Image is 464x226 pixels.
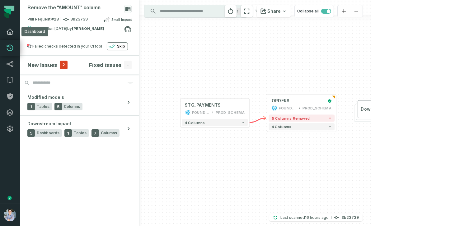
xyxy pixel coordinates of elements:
[272,125,291,129] span: 4 columns
[27,16,88,23] span: Pull Request #28 3b23739
[27,5,101,11] div: Remove the "AMOUNT" column
[7,195,12,201] div: Tooltip anchor
[305,215,329,220] relative-time: Aug 11, 2025, 4:20 AM GMT+3
[272,116,310,120] span: 5 columns removed
[27,26,124,33] div: Opened by
[20,89,139,115] button: Modified models1Tables5Columns
[269,214,363,221] button: Last scanned[DATE] 4:20:49 AM3b23739
[27,103,35,110] span: 1
[27,121,71,127] span: Downstream Impact
[185,120,204,125] span: 4 columns
[72,27,104,30] strong: Barak Fargoun (fargoun)
[107,42,128,50] button: Skip
[185,102,221,108] div: STG_PAYMENTS
[101,131,117,136] span: Columns
[257,5,291,17] button: Share
[32,44,102,49] div: Failed checks detected in your CI tool
[280,214,329,221] p: Last scanned
[20,116,139,142] button: Downstream Impact5Dashboards1Tables7Columns
[192,109,210,115] div: FOUNDATIONAL_DB
[249,118,266,122] g: Edge from c8867c613c347eb7857e509391c84b7d to 0dd85c77dd217d0afb16c7d4fb3eff19
[60,61,68,69] span: 2
[326,99,332,103] div: Certified
[361,106,403,112] span: Downstream Impact
[27,61,57,69] h4: New Issues
[37,131,59,136] span: Dashboards
[338,5,350,17] button: zoom in
[341,216,359,219] h4: 3b23739
[89,61,122,69] h4: Fixed issues
[124,25,132,33] a: View on github
[117,44,125,49] span: Skip
[279,105,297,111] div: FOUNDATIONAL_DB
[54,103,62,110] span: 5
[27,129,35,137] span: 5
[64,104,80,109] span: Columns
[49,26,67,31] relative-time: Mar 10, 2025, 11:00 PM GMT+2
[27,94,64,100] span: Modified models
[74,131,87,136] span: Tables
[37,104,49,109] span: Tables
[124,61,132,69] span: -
[111,17,132,22] span: Small Impact
[302,105,332,111] div: PROD_SCHEMA
[91,129,99,137] span: 7
[358,100,426,118] button: Downstream Impact
[27,61,132,69] button: New Issues2Fixed issues-
[21,27,48,36] div: Dashboard
[64,129,72,137] span: 1
[4,209,16,221] img: avatar of Alon Nafta
[350,5,363,17] button: zoom out
[294,5,334,17] button: Collapse all
[272,98,290,104] div: ORDERS
[216,109,245,115] div: PROD_SCHEMA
